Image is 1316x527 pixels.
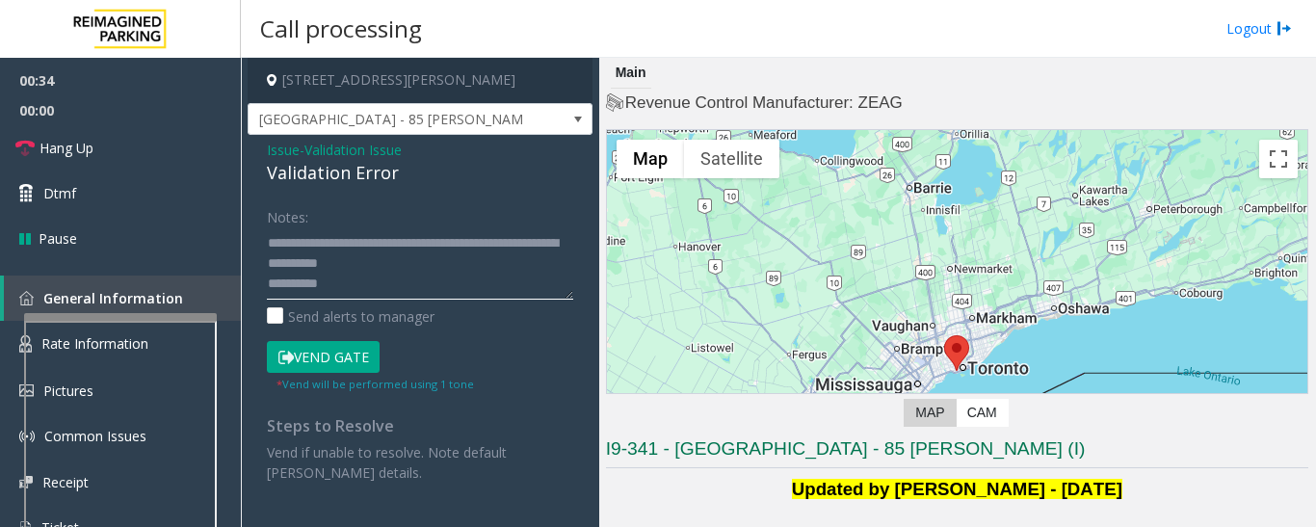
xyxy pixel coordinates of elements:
[267,200,308,227] label: Notes:
[611,58,651,89] div: Main
[19,429,35,444] img: 'icon'
[39,138,93,158] span: Hang Up
[267,160,573,186] div: Validation Error
[792,479,1122,499] b: Updated by [PERSON_NAME] - [DATE]
[39,228,77,249] span: Pause
[1277,18,1292,39] img: logout
[249,104,523,135] span: [GEOGRAPHIC_DATA] - 85 [PERSON_NAME]
[617,140,684,178] button: Show street map
[267,341,380,374] button: Vend Gate
[43,183,76,203] span: Dtmf
[19,384,34,397] img: 'icon'
[956,399,1009,427] label: CAM
[250,5,432,52] h3: Call processing
[19,335,32,353] img: 'icon'
[43,289,183,307] span: General Information
[267,306,434,327] label: Send alerts to manager
[19,476,33,488] img: 'icon'
[267,140,300,160] span: Issue
[300,141,402,159] span: -
[1226,18,1292,39] a: Logout
[1259,140,1298,178] button: Toggle fullscreen view
[304,140,402,160] span: Validation Issue
[904,399,956,427] label: Map
[606,92,1308,115] h4: Revenue Control Manufacturer: ZEAG
[276,377,474,391] small: Vend will be performed using 1 tone
[606,436,1308,468] h3: I9-341 - [GEOGRAPHIC_DATA] - 85 [PERSON_NAME] (I)
[19,291,34,305] img: 'icon'
[248,58,592,103] h4: [STREET_ADDRESS][PERSON_NAME]
[267,417,573,435] h4: Steps to Resolve
[267,442,573,483] p: Vend if unable to resolve. Note default [PERSON_NAME] details.
[4,276,241,321] a: General Information
[944,335,969,371] div: 85 Hanna Avenue, Toronto, ON
[684,140,779,178] button: Show satellite imagery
